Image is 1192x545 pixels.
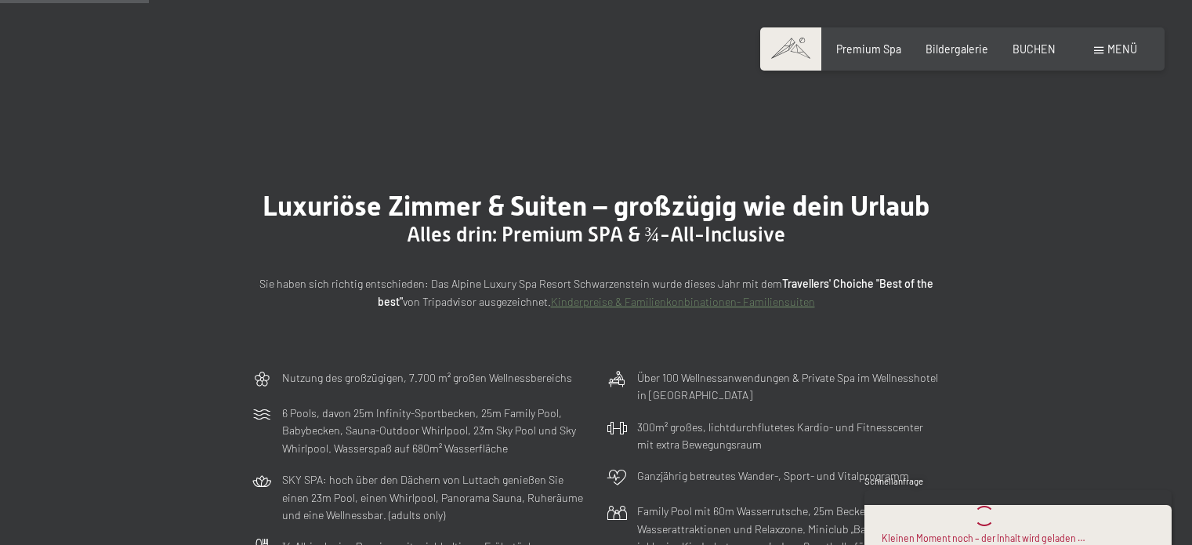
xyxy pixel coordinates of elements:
p: SKY SPA: hoch über den Dächern von Luttach genießen Sie einen 23m Pool, einen Whirlpool, Panorama... [282,471,586,525]
p: 6 Pools, davon 25m Infinity-Sportbecken, 25m Family Pool, Babybecken, Sauna-Outdoor Whirlpool, 23... [282,405,586,458]
p: Nutzung des großzügigen, 7.700 m² großen Wellnessbereichs [282,369,572,387]
a: Kinderpreise & Familienkonbinationen- Familiensuiten [551,295,815,308]
p: Ganzjährig betreutes Wander-, Sport- und Vitalprogramm [637,467,909,485]
span: Menü [1107,42,1137,56]
span: Luxuriöse Zimmer & Suiten – großzügig wie dein Urlaub [263,190,929,222]
strong: Travellers' Choiche "Best of the best" [378,277,933,308]
a: BUCHEN [1013,42,1056,56]
span: Schnellanfrage [864,476,923,486]
span: Alles drin: Premium SPA & ¾-All-Inclusive [407,223,786,246]
p: 300m² großes, lichtdurchflutetes Kardio- und Fitnesscenter mit extra Bewegungsraum [637,419,941,454]
a: Premium Spa [836,42,901,56]
a: Bildergalerie [926,42,988,56]
p: Sie haben sich richtig entschieden: Das Alpine Luxury Spa Resort Schwarzenstein wurde dieses Jahr... [252,275,941,311]
p: Über 100 Wellnessanwendungen & Private Spa im Wellnesshotel in [GEOGRAPHIC_DATA] [637,369,941,405]
div: Kleinen Moment noch – der Inhalt wird geladen … [882,532,1085,545]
